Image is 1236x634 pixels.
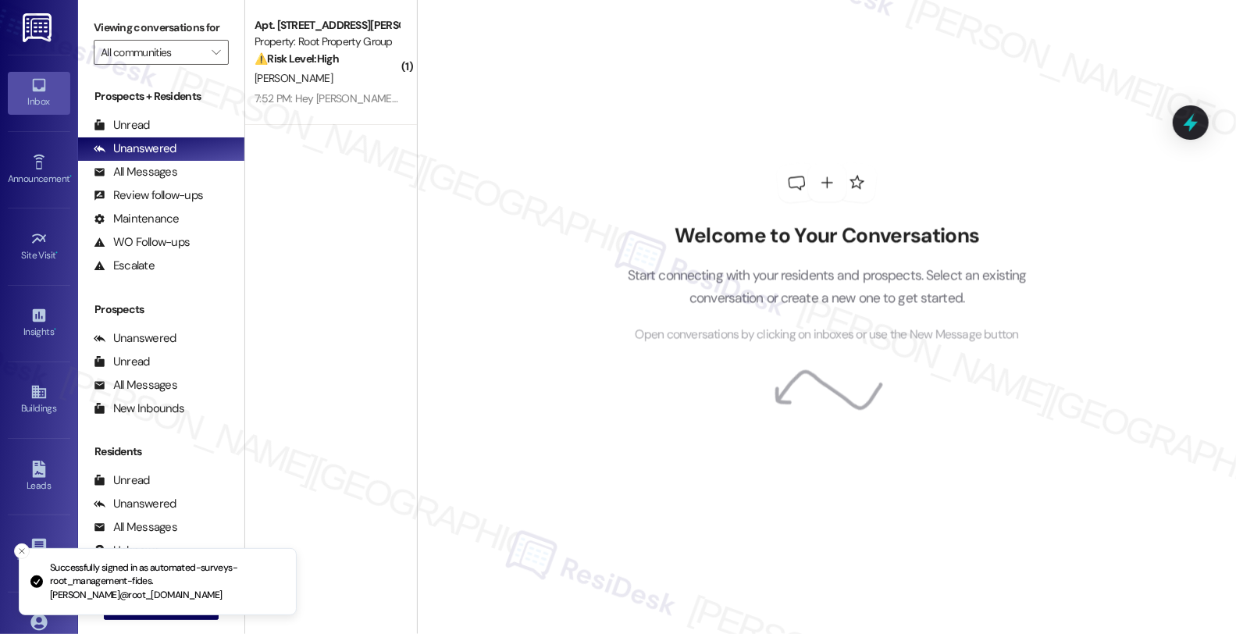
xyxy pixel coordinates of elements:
[255,91,912,105] div: 7:52 PM: Hey [PERSON_NAME], we appreciate your text! We'll be back at 11AM to help you out. If th...
[56,248,59,258] span: •
[78,88,244,105] div: Prospects + Residents
[101,40,204,65] input: All communities
[94,496,176,512] div: Unanswered
[50,561,283,603] p: Successfully signed in as automated-surveys-root_management-fides.[PERSON_NAME]@root_[DOMAIN_NAME]
[14,543,30,559] button: Close toast
[94,519,177,536] div: All Messages
[94,141,176,157] div: Unanswered
[255,52,339,66] strong: ⚠️ Risk Level: High
[69,171,72,182] span: •
[604,223,1050,248] h2: Welcome to Your Conversations
[8,302,70,344] a: Insights •
[8,456,70,498] a: Leads
[212,46,220,59] i: 
[8,379,70,421] a: Buildings
[78,443,244,460] div: Residents
[94,472,150,489] div: Unread
[94,377,177,394] div: All Messages
[604,265,1050,309] p: Start connecting with your residents and prospects. Select an existing conversation or create a n...
[23,13,55,42] img: ResiDesk Logo
[94,354,150,370] div: Unread
[94,164,177,180] div: All Messages
[8,72,70,114] a: Inbox
[255,71,333,85] span: [PERSON_NAME]
[255,17,399,34] div: Apt. [STREET_ADDRESS][PERSON_NAME]
[94,234,190,251] div: WO Follow-ups
[94,401,184,417] div: New Inbounds
[8,532,70,575] a: Templates •
[8,226,70,268] a: Site Visit •
[78,301,244,318] div: Prospects
[255,34,399,50] div: Property: Root Property Group
[94,117,150,134] div: Unread
[94,330,176,347] div: Unanswered
[635,326,1018,345] span: Open conversations by clicking on inboxes or use the New Message button
[94,211,180,227] div: Maintenance
[94,16,229,40] label: Viewing conversations for
[54,324,56,335] span: •
[94,187,203,204] div: Review follow-ups
[94,258,155,274] div: Escalate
